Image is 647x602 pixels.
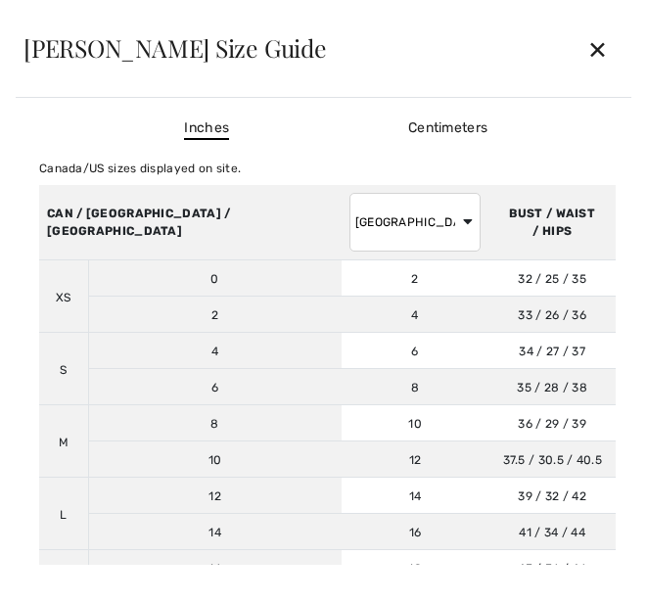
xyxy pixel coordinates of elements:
[88,478,342,514] td: 12
[342,441,489,478] td: 12
[342,260,489,297] td: 2
[342,405,489,441] td: 10
[88,405,342,441] td: 8
[88,369,342,405] td: 6
[39,260,88,333] td: XS
[88,550,342,586] td: 16
[503,453,602,467] span: 37.5 / 30.5 / 40.5
[518,308,586,322] span: 33 / 26 / 36
[519,526,585,539] span: 41 / 34 / 44
[88,514,342,550] td: 14
[184,117,229,140] span: Inches
[46,14,86,31] span: Chat
[39,478,88,550] td: L
[88,297,342,333] td: 2
[342,369,489,405] td: 8
[517,381,587,394] span: 35 / 28 / 38
[88,441,342,478] td: 10
[23,36,572,61] div: [PERSON_NAME] Size Guide
[488,185,616,260] th: BUST / WAIST / HIPS
[39,160,616,177] div: Canada/US sizes displayed on site.
[39,185,342,260] th: CAN / [GEOGRAPHIC_DATA] / [GEOGRAPHIC_DATA]
[518,562,586,576] span: 43 / 36 / 46
[342,514,489,550] td: 16
[342,550,489,586] td: 18
[88,260,342,297] td: 0
[572,28,624,69] div: ✕
[39,333,88,405] td: S
[518,272,586,286] span: 32 / 25 / 35
[342,478,489,514] td: 14
[518,417,586,431] span: 36 / 29 / 39
[342,333,489,369] td: 6
[408,119,487,136] span: Centimeters
[519,345,585,358] span: 34 / 27 / 37
[518,489,586,503] span: 39 / 32 / 42
[88,333,342,369] td: 4
[39,405,88,478] td: M
[342,297,489,333] td: 4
